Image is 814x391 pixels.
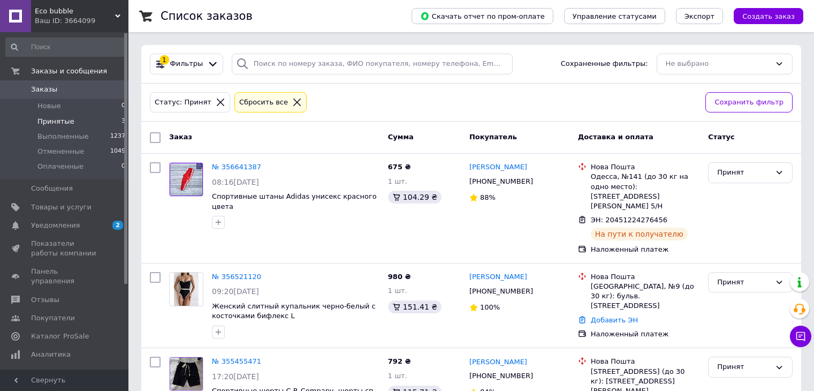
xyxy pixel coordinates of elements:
[467,175,535,189] div: [PHONE_NUMBER]
[31,221,80,230] span: Уведомления
[161,10,253,22] h1: Список заказов
[159,55,169,65] div: 1
[31,239,99,258] span: Показатели работы компании
[169,357,203,391] a: Фото товару
[705,92,793,113] button: Сохранить фильтр
[31,202,92,212] span: Товары и услуги
[591,245,699,254] div: Наложенный платеж
[734,8,803,24] button: Создать заказ
[717,167,771,178] div: Принят
[388,177,407,185] span: 1 шт.
[591,329,699,339] div: Наложенный платеж
[212,287,259,296] span: 09:20[DATE]
[388,287,407,295] span: 1 шт.
[717,277,771,288] div: Принят
[469,162,527,172] a: [PERSON_NAME]
[121,101,125,111] span: 0
[591,357,699,366] div: Нова Пошта
[684,12,714,20] span: Экспорт
[212,192,377,210] a: Cпортивные штаны Adidas унисекс красного цвета
[469,133,517,141] span: Покупатель
[31,313,75,323] span: Покупатели
[170,59,203,69] span: Фильтры
[35,16,128,26] div: Ваш ID: 3664099
[232,54,513,74] input: Поиск по номеру заказа, ФИО покупателя, номеру телефона, Email, номеру накладной
[212,178,259,186] span: 08:16[DATE]
[420,11,545,21] span: Скачать отчет по пром-оплате
[121,162,125,171] span: 0
[170,357,203,390] img: Фото товару
[169,272,203,306] a: Фото товару
[110,132,125,141] span: 1237
[37,132,89,141] span: Выполненные
[153,97,214,108] div: Статус: Принят
[742,12,795,20] span: Создать заказ
[388,300,442,313] div: 151.41 ₴
[31,368,99,387] span: Инструменты вебмастера и SEO
[676,8,723,24] button: Экспорт
[37,117,74,126] span: Принятые
[388,191,442,204] div: 104.29 ₴
[714,97,783,108] span: Сохранить фильтр
[5,37,126,57] input: Поиск
[591,282,699,311] div: [GEOGRAPHIC_DATA], №9 (до 30 кг): бульв. [STREET_ADDRESS]
[212,372,259,381] span: 17:20[DATE]
[388,372,407,380] span: 1 шт.
[469,272,527,282] a: [PERSON_NAME]
[480,193,496,201] span: 88%
[121,117,125,126] span: 3
[564,8,665,24] button: Управление статусами
[31,267,99,286] span: Панель управления
[723,12,803,20] a: Создать заказ
[31,85,57,94] span: Заказы
[790,326,811,347] button: Чат с покупателем
[591,172,699,211] div: Одесса, №141 (до 30 кг на одно место): [STREET_ADDRESS][PERSON_NAME] 5/Н
[591,272,699,282] div: Нова Пошта
[169,162,203,197] a: Фото товару
[37,162,83,171] span: Оплаченные
[31,332,89,341] span: Каталог ProSale
[666,58,771,70] div: Не выбрано
[212,357,261,365] a: № 355455471
[169,133,192,141] span: Заказ
[591,228,688,240] div: На пути к получателю
[412,8,553,24] button: Скачать отчет по пром-оплате
[578,133,653,141] span: Доставка и оплата
[31,350,71,359] span: Аналитика
[35,6,115,16] span: Eco bubble
[170,163,203,196] img: Фото товару
[388,357,411,365] span: 792 ₴
[388,133,414,141] span: Сумма
[37,101,61,111] span: Новые
[31,184,73,193] span: Сообщения
[237,97,290,108] div: Сбросить все
[708,133,735,141] span: Статус
[717,362,771,373] div: Принят
[388,163,411,171] span: 675 ₴
[573,12,657,20] span: Управление статусами
[467,284,535,298] div: [PHONE_NUMBER]
[110,147,125,156] span: 1049
[467,369,535,383] div: [PHONE_NUMBER]
[31,295,59,305] span: Отзывы
[212,273,261,281] a: № 356521120
[212,163,261,171] a: № 356641387
[591,316,638,324] a: Добавить ЭН
[591,216,667,224] span: ЭН: 20451224276456
[388,273,411,281] span: 980 ₴
[112,221,123,230] span: 2
[212,302,376,320] a: Женский слитный купальник черно-белый с косточками бифлекс L
[561,59,648,69] span: Сохраненные фильтры:
[31,66,107,76] span: Заказы и сообщения
[174,273,199,306] img: Фото товару
[37,147,84,156] span: Отмененные
[591,162,699,172] div: Нова Пошта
